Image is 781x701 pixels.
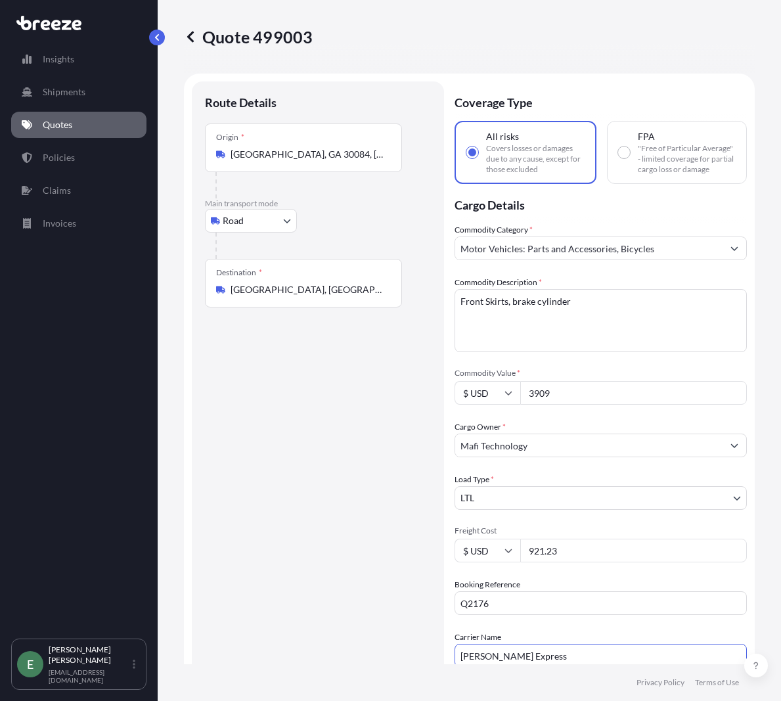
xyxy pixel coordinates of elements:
[11,46,146,72] a: Insights
[231,283,386,296] input: Destination
[460,491,474,505] span: LTL
[520,539,747,562] input: Enter amount
[184,26,313,47] p: Quote 499003
[27,658,33,671] span: E
[455,368,747,378] span: Commodity Value
[723,434,746,457] button: Show suggestions
[11,79,146,105] a: Shipments
[205,209,297,233] button: Select transport
[455,237,723,260] input: Select a commodity type
[455,420,506,434] label: Cargo Owner
[43,118,72,131] p: Quotes
[43,85,85,99] p: Shipments
[455,276,542,289] label: Commodity Description
[455,591,747,615] input: Your internal reference
[49,668,130,684] p: [EMAIL_ADDRESS][DOMAIN_NAME]
[455,486,747,510] button: LTL
[455,526,747,536] span: Freight Cost
[223,214,244,227] span: Road
[486,143,585,175] span: Covers losses or damages due to any cause, except for those excluded
[43,217,76,230] p: Invoices
[11,177,146,204] a: Claims
[455,644,747,667] input: Enter name
[695,677,739,688] a: Terms of Use
[466,147,478,158] input: All risksCovers losses or damages due to any cause, except for those excluded
[455,289,747,352] textarea: Front Skirts, brake cylinder
[636,677,684,688] a: Privacy Policy
[638,130,655,143] span: FPA
[11,112,146,138] a: Quotes
[455,631,501,644] label: Carrier Name
[205,95,277,110] p: Route Details
[216,132,244,143] div: Origin
[43,53,74,66] p: Insights
[11,145,146,171] a: Policies
[43,151,75,164] p: Policies
[455,578,520,591] label: Booking Reference
[455,473,494,486] span: Load Type
[231,148,386,161] input: Origin
[205,198,431,209] p: Main transport mode
[11,210,146,237] a: Invoices
[43,184,71,197] p: Claims
[455,184,747,223] p: Cargo Details
[455,223,533,237] label: Commodity Category
[618,147,630,158] input: FPA"Free of Particular Average" - limited coverage for partial cargo loss or damage
[723,237,746,260] button: Show suggestions
[455,434,723,457] input: Full name
[638,143,736,175] span: "Free of Particular Average" - limited coverage for partial cargo loss or damage
[455,81,747,121] p: Coverage Type
[520,381,747,405] input: Type amount
[49,644,130,666] p: [PERSON_NAME] [PERSON_NAME]
[486,130,519,143] span: All risks
[216,267,262,278] div: Destination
